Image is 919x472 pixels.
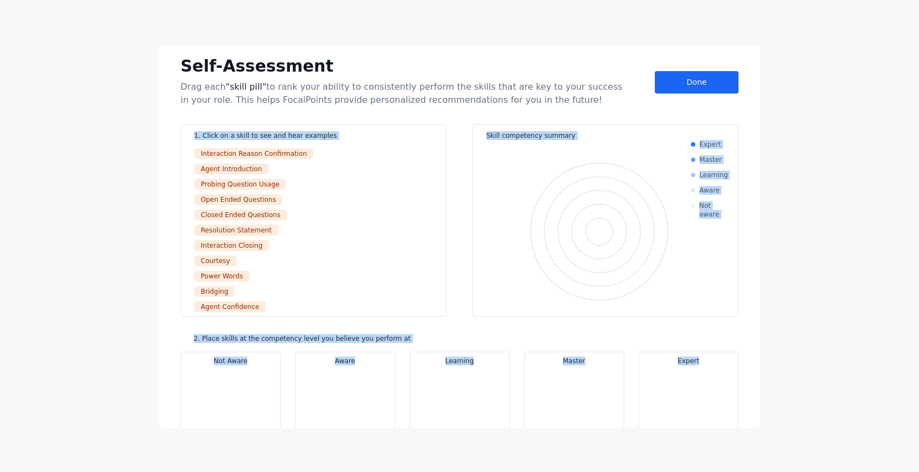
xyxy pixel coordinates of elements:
[181,80,627,107] div: Drag each to rank your ability to consistently perform the skills that are key to your success in...
[700,186,720,195] div: Aware
[508,140,690,323] svg: Interactive chart
[194,271,249,282] div: Power Words
[508,140,691,323] div: Chart. Highcharts interactive chart.
[194,209,287,220] div: Closed Ended Questions
[226,81,266,92] span: "skill pill"
[678,357,699,365] span: Expert
[655,71,738,94] div: Done
[700,155,722,164] div: Master
[214,357,248,365] span: Not Aware
[194,225,278,236] div: Resolution Statement
[699,201,731,219] div: Not aware
[194,240,269,251] div: Interaction Closing
[194,131,433,140] div: 1. Click on a skill to see and hear examples
[486,131,731,140] div: Skill competency summary
[700,171,728,179] div: Learning
[335,357,355,365] span: Aware
[563,357,585,365] span: Master
[194,148,313,159] div: Interaction Reason Confirmation
[181,54,627,78] div: Self-Assessment
[194,255,237,266] div: Courtesy
[194,194,282,205] div: Open Ended Questions
[194,164,269,174] div: Agent Introduction
[194,179,286,190] div: Probing Question Usage
[194,286,235,297] div: Bridging
[700,140,721,149] div: Expert
[194,334,738,343] div: 2. Place skills at the competency level you believe you perform at
[445,357,474,365] span: Learning
[194,301,266,312] div: Agent Confidence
